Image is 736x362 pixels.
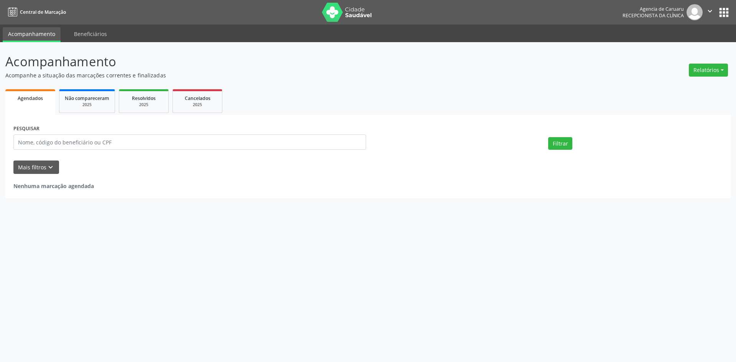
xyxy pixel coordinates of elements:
[132,95,156,102] span: Resolvidos
[706,7,714,15] i: 
[65,102,109,108] div: 2025
[185,95,210,102] span: Cancelados
[717,6,731,19] button: apps
[623,12,684,19] span: Recepcionista da clínica
[703,4,717,20] button: 
[18,95,43,102] span: Agendados
[687,4,703,20] img: img
[65,95,109,102] span: Não compareceram
[69,27,112,41] a: Beneficiários
[46,163,55,172] i: keyboard_arrow_down
[689,64,728,77] button: Relatórios
[125,102,163,108] div: 2025
[13,182,94,190] strong: Nenhuma marcação agendada
[13,123,39,135] label: PESQUISAR
[3,27,61,42] a: Acompanhamento
[5,6,66,18] a: Central de Marcação
[178,102,217,108] div: 2025
[623,6,684,12] div: Agencia de Caruaru
[13,161,59,174] button: Mais filtroskeyboard_arrow_down
[5,52,513,71] p: Acompanhamento
[13,134,366,150] input: Nome, código do beneficiário ou CPF
[20,9,66,15] span: Central de Marcação
[548,137,572,150] button: Filtrar
[5,71,513,79] p: Acompanhe a situação das marcações correntes e finalizadas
